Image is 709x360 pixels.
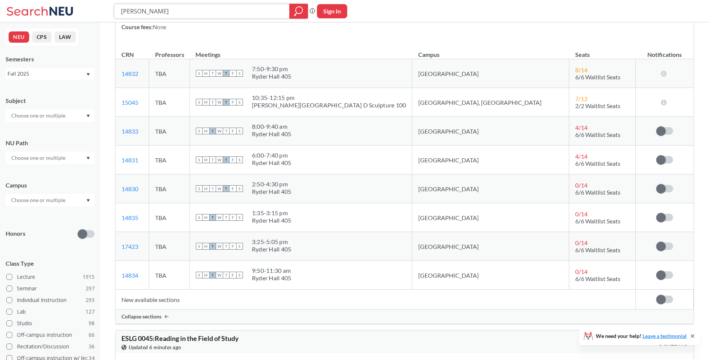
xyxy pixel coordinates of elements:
[216,70,223,77] span: W
[6,318,95,328] label: Studio
[575,66,588,73] span: 8 / 14
[575,131,620,138] span: 6/6 Waitlist Seats
[209,70,216,77] span: T
[6,284,95,293] label: Seminar
[236,243,243,250] span: S
[86,308,95,316] span: 127
[86,284,95,293] span: 297
[121,334,239,342] span: ESLG 0045 : Reading in the Field of Study
[89,342,95,351] span: 36
[196,185,203,192] span: S
[236,156,243,163] span: S
[6,97,95,105] div: Subject
[86,296,95,304] span: 293
[121,70,138,77] a: 14832
[252,267,292,274] div: 9:50 - 11:30 am
[252,130,292,138] div: Ryder Hall 405
[121,313,161,320] span: Collapse sections
[209,272,216,278] span: T
[6,55,95,63] div: Semesters
[6,342,95,351] label: Recitation/Discussion
[229,185,236,192] span: F
[575,160,620,167] span: 6/6 Waitlist Seats
[252,217,292,224] div: Ryder Hall 405
[229,99,236,106] span: F
[149,117,190,146] td: TBA
[236,272,243,278] span: S
[575,181,588,189] span: 0 / 14
[32,31,52,43] button: CPS
[236,70,243,77] span: S
[575,268,588,275] span: 0 / 14
[86,157,90,160] svg: Dropdown arrow
[86,115,90,118] svg: Dropdown arrow
[317,4,347,18] button: Sign In
[575,95,588,102] span: 7 / 12
[120,5,284,18] input: Class, professor, course number, "phrase"
[636,43,694,59] th: Notifications
[575,210,588,217] span: 0 / 14
[149,261,190,290] td: TBA
[89,331,95,339] span: 66
[252,152,292,159] div: 6:00 - 7:40 pm
[252,188,292,195] div: Ryder Hall 405
[121,272,138,279] a: 14834
[55,31,76,43] button: LAW
[575,124,588,131] span: 4 / 14
[149,43,190,59] th: Professors
[149,232,190,261] td: TBA
[216,185,223,192] span: W
[216,99,223,106] span: W
[86,199,90,202] svg: Dropdown arrow
[6,139,95,147] div: NU Path
[412,117,569,146] td: [GEOGRAPHIC_DATA]
[209,99,216,106] span: T
[9,31,29,43] button: NEU
[412,174,569,203] td: [GEOGRAPHIC_DATA]
[121,156,138,164] a: 14831
[216,156,223,163] span: W
[6,330,95,340] label: Off-campus instruction
[642,333,687,339] a: Leave a testimonial
[89,319,95,327] span: 98
[121,243,138,250] a: 17423
[252,101,406,109] div: [PERSON_NAME][GEOGRAPHIC_DATA] D Sculpture 100
[149,88,190,117] td: TBA
[121,99,138,106] a: 15045
[236,214,243,221] span: S
[7,70,86,78] div: Fall 2025
[575,189,620,196] span: 6/6 Waitlist Seats
[252,159,292,167] div: Ryder Hall 405
[6,229,25,238] p: Honors
[569,43,636,59] th: Seats
[209,243,216,250] span: T
[236,99,243,106] span: S
[412,43,569,59] th: Campus
[223,214,229,221] span: T
[203,214,209,221] span: M
[252,238,292,245] div: 3:25 - 5:05 pm
[6,307,95,317] label: Lab
[196,99,203,106] span: S
[121,128,138,135] a: 14833
[216,214,223,221] span: W
[216,243,223,250] span: W
[203,156,209,163] span: M
[6,272,95,282] label: Lecture
[6,152,95,164] div: Dropdown arrow
[7,196,70,205] input: Choose one or multiple
[229,70,236,77] span: F
[223,185,229,192] span: T
[203,272,209,278] span: M
[7,111,70,120] input: Choose one or multiple
[223,99,229,106] span: T
[121,185,138,192] a: 14830
[596,333,687,339] span: We need your help!
[229,243,236,250] span: F
[412,203,569,232] td: [GEOGRAPHIC_DATA]
[209,185,216,192] span: T
[412,146,569,174] td: [GEOGRAPHIC_DATA]
[6,295,95,305] label: Individual Instruction
[196,70,203,77] span: S
[203,128,209,134] span: M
